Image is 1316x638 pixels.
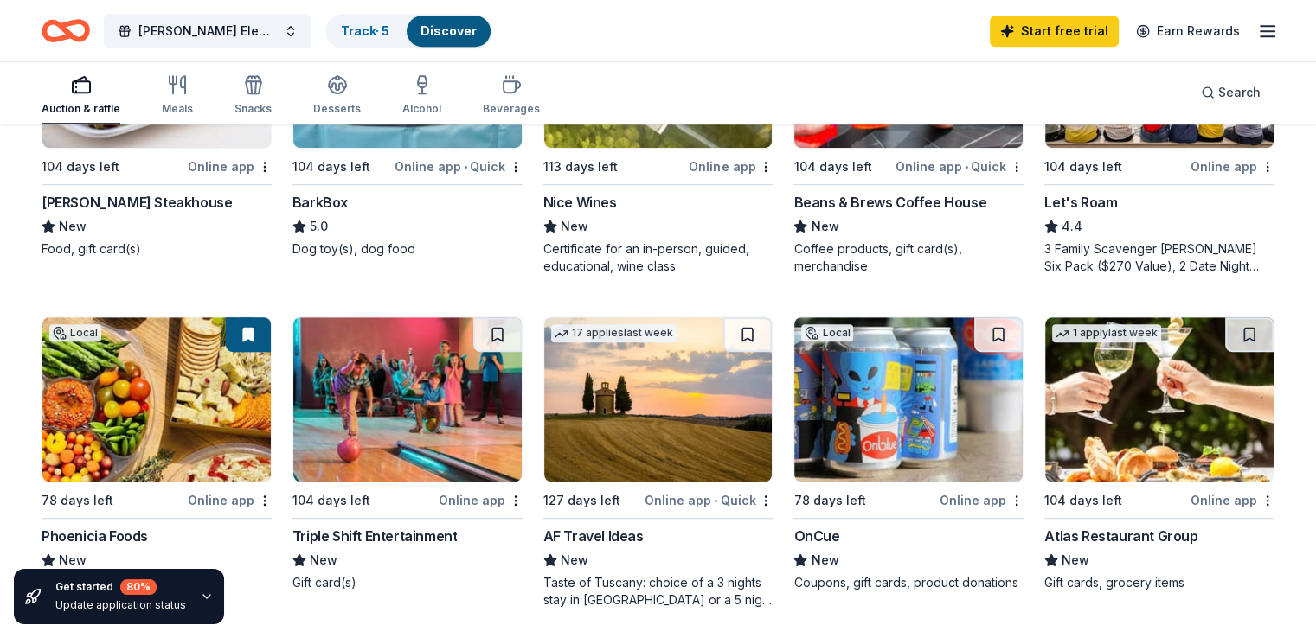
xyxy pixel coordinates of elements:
span: 5.0 [310,216,328,237]
div: 104 days left [1044,490,1122,511]
div: Phoenicia Foods [42,526,148,546]
div: Online app [188,489,272,511]
button: Track· 5Discover [325,14,492,48]
a: Earn Rewards [1126,16,1250,47]
div: 104 days left [292,156,370,177]
span: [PERSON_NAME] Elementary Silent Auction [138,21,277,41]
div: Coupons, gift cards, product donations [793,574,1024,591]
a: Image for Triple Shift Entertainment104 days leftOnline appTriple Shift EntertainmentNewGift card(s) [292,316,523,591]
div: Beans & Brews Coffee House [793,192,986,213]
a: Image for Phoenicia FoodsLocal78 days leftOnline appPhoenicia FoodsNewFood, gift card(s) [42,316,272,591]
div: AF Travel Ideas [543,526,644,546]
img: Image for Phoenicia Foods [42,317,271,482]
span: New [310,550,337,571]
div: Taste of Tuscany: choice of a 3 nights stay in [GEOGRAPHIC_DATA] or a 5 night stay in [GEOGRAPHIC... [543,574,774,609]
div: OnCue [793,526,839,546]
div: Snacks [234,102,272,116]
span: New [561,550,588,571]
button: [PERSON_NAME] Elementary Silent Auction [104,14,311,48]
img: Image for Triple Shift Entertainment [293,317,522,482]
span: New [1062,550,1089,571]
img: Image for OnCue [794,317,1023,482]
button: Meals [162,67,193,124]
div: Online app [1191,489,1274,511]
span: Search [1218,82,1261,103]
div: Meals [162,102,193,116]
a: Image for Atlas Restaurant Group1 applylast week104 days leftOnline appAtlas Restaurant GroupNewG... [1044,316,1274,591]
span: New [59,216,87,237]
div: 104 days left [42,156,119,177]
div: 17 applies last week [551,324,677,342]
div: 127 days left [543,490,620,511]
div: Online app Quick [395,156,523,177]
span: New [561,216,588,237]
div: Food, gift card(s) [42,240,272,258]
a: Start free trial [990,16,1119,47]
a: Home [42,10,90,51]
button: Alcohol [402,67,441,124]
div: 80 % [120,579,157,595]
div: Update application status [55,598,186,612]
div: Gift cards, grocery items [1044,574,1274,591]
div: 3 Family Scavenger [PERSON_NAME] Six Pack ($270 Value), 2 Date Night Scavenger [PERSON_NAME] Two ... [1044,240,1274,275]
div: Local [49,324,101,341]
span: New [811,216,838,237]
div: Atlas Restaurant Group [1044,526,1197,546]
span: 4.4 [1062,216,1082,237]
div: Online app [188,156,272,177]
div: Coffee products, gift card(s), merchandise [793,240,1024,275]
button: Desserts [313,67,361,124]
button: Beverages [483,67,540,124]
div: 78 days left [42,490,113,511]
span: • [965,160,968,174]
div: 1 apply last week [1052,324,1161,342]
span: • [464,160,467,174]
div: Online app [439,489,523,511]
div: Online app [940,489,1024,511]
div: Certificate for an in-person, guided, educational, wine class [543,240,774,275]
img: Image for AF Travel Ideas [544,317,773,482]
div: 104 days left [1044,156,1122,177]
div: Online app [1191,156,1274,177]
div: Online app [689,156,773,177]
div: Local [801,324,853,341]
div: Auction & raffle [42,102,120,116]
div: Online app Quick [645,489,773,511]
button: Snacks [234,67,272,124]
span: New [811,550,838,571]
div: Gift card(s) [292,574,523,591]
a: Image for AF Travel Ideas17 applieslast week127 days leftOnline app•QuickAF Travel IdeasNewTaste ... [543,316,774,609]
img: Image for Atlas Restaurant Group [1045,317,1274,482]
div: Let's Roam [1044,192,1117,213]
div: Nice Wines [543,192,617,213]
div: Alcohol [402,102,441,116]
div: 104 days left [793,156,871,177]
div: Triple Shift Entertainment [292,526,458,546]
a: Discover [420,23,477,38]
button: Auction & raffle [42,67,120,124]
span: New [59,550,87,571]
div: 104 days left [292,490,370,511]
div: Dog toy(s), dog food [292,240,523,258]
div: Get started [55,579,186,595]
div: 113 days left [543,156,618,177]
div: Beverages [483,102,540,116]
div: Online app Quick [896,156,1024,177]
div: 78 days left [793,490,865,511]
div: Desserts [313,102,361,116]
button: Search [1187,75,1274,110]
span: • [714,494,717,507]
div: [PERSON_NAME] Steakhouse [42,192,232,213]
div: BarkBox [292,192,348,213]
a: Track· 5 [341,23,389,38]
a: Image for OnCueLocal78 days leftOnline appOnCueNewCoupons, gift cards, product donations [793,316,1024,591]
